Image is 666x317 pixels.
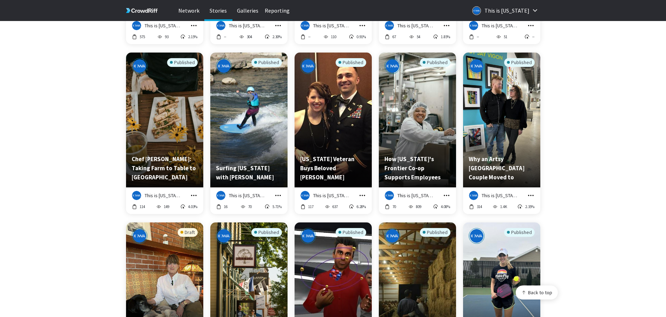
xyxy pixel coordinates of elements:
[180,204,198,210] button: 4.03%
[157,34,169,40] button: 93
[301,191,310,200] img: This is Iowa
[132,34,145,40] button: 575
[167,58,198,67] div: Published
[324,204,338,210] button: 637
[336,228,366,237] div: Published
[240,204,252,210] button: 70
[132,228,147,244] img: This is Iowa
[379,182,456,189] a: Preview story titled 'How Iowa's Frontier Co-op Supports Employees Beyond the Workplace'
[188,204,197,209] p: 4.03%
[216,34,226,40] button: --
[323,34,336,40] button: 110
[308,34,310,40] p: --
[517,204,535,210] button: 2.35%
[145,192,180,199] p: This is [US_STATE]
[264,204,282,210] button: 5.71%
[336,58,366,67] div: Published
[272,204,282,209] p: 5.71%
[463,182,540,189] a: Preview story titled 'Why an Artsy NYC Couple Moved to Iowa'
[384,154,450,182] p: How Iowa's Frontier Co-op Supports Employees Beyond the Workplace
[524,34,535,40] button: --
[469,154,535,182] p: Why an Artsy NYC Couple Moved to Iowa
[246,34,252,40] p: 304
[516,285,558,299] button: Back to top
[384,58,400,74] img: This is Iowa
[357,204,366,209] p: 6.28%
[469,228,484,244] img: This is Iowa
[216,204,228,210] button: 16
[525,204,534,209] p: 2.35%
[408,204,421,210] button: 809
[492,204,507,210] button: 1.4K
[224,34,226,40] p: --
[188,34,197,40] p: 2.15%
[300,204,314,210] button: 117
[384,204,396,210] button: 70
[469,204,482,210] button: 314
[482,22,517,29] p: This is [US_STATE]
[385,191,394,200] img: This is Iowa
[229,192,264,199] p: This is [US_STATE]
[300,154,366,182] p: Iowa Veteran Buys Beloved Marion Chocolate Shop
[300,34,311,40] button: --
[313,192,349,199] p: This is [US_STATE]
[300,228,316,244] img: This is Iowa
[500,204,507,209] p: 1.4K
[441,34,450,40] p: 1.85%
[420,228,450,237] div: Published
[264,34,282,40] button: 2.30%
[140,204,145,209] p: 114
[210,182,288,189] a: Preview story titled 'Surfing Iowa with Hannah Ray J'
[393,204,396,209] p: 70
[349,34,366,40] button: 0.91%
[308,204,314,209] p: 117
[433,204,450,210] button: 4.08%
[385,21,394,30] img: This is Iowa
[496,34,508,40] button: 51
[469,58,484,74] img: This is Iowa
[357,34,366,40] p: 0.91%
[216,228,232,244] img: This is Iowa
[469,21,478,30] img: This is Iowa
[251,228,282,237] div: Published
[216,58,232,74] img: This is Iowa
[416,204,421,209] p: 809
[469,191,478,200] img: This is Iowa
[433,34,450,40] button: 1.85%
[216,191,225,200] img: This is Iowa
[397,192,433,199] p: This is [US_STATE]
[300,58,316,74] img: This is Iowa
[331,34,336,40] p: 110
[145,22,180,29] p: This is [US_STATE]
[409,34,421,40] button: 54
[180,34,198,40] button: 2.15%
[384,228,400,244] img: This is Iowa
[504,58,535,67] div: Published
[393,34,396,40] p: 67
[313,22,349,29] p: This is [US_STATE]
[332,204,338,209] p: 637
[164,204,169,209] p: 149
[165,34,168,40] p: 93
[272,34,282,40] p: 2.30%
[156,204,170,210] button: 149
[417,34,420,40] p: 54
[251,58,282,67] div: Published
[132,154,198,182] p: Chef Jessica Baldus: Taking Farm to Table to New Heights
[504,34,507,40] p: 51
